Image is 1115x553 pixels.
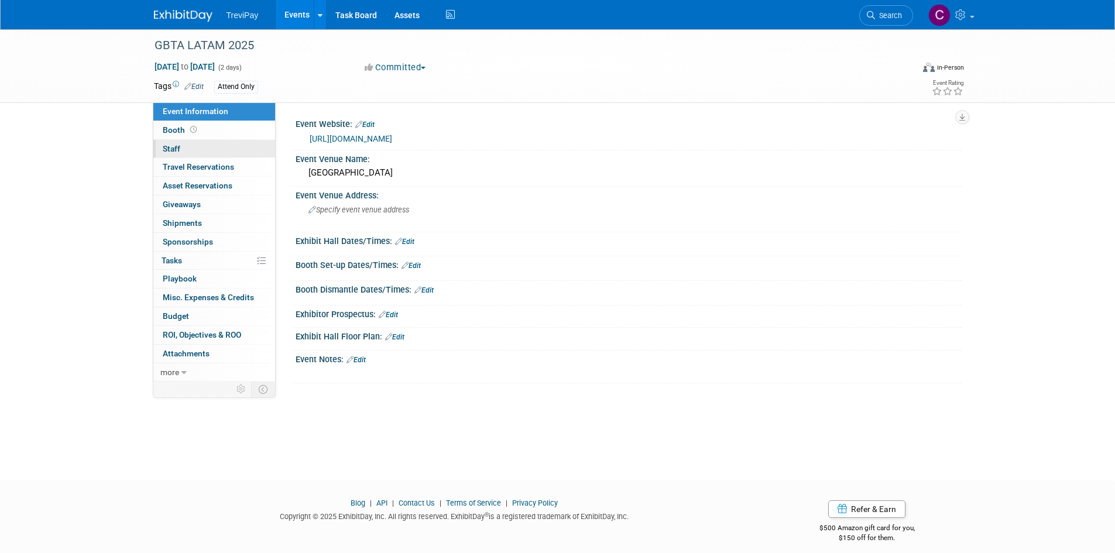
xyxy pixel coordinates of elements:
[153,345,275,363] a: Attachments
[217,64,242,71] span: (2 days)
[346,356,366,364] a: Edit
[163,181,232,190] span: Asset Reservations
[184,83,204,91] a: Edit
[355,121,375,129] a: Edit
[376,499,387,507] a: API
[251,382,275,397] td: Toggle Event Tabs
[154,61,215,72] span: [DATE] [DATE]
[928,4,951,26] img: Celia Ahrens
[227,11,259,20] span: TreviPay
[485,511,489,518] sup: ®
[153,307,275,325] a: Budget
[296,281,962,296] div: Booth Dismantle Dates/Times:
[773,516,962,542] div: $500 Amazon gift card for you,
[153,140,275,158] a: Staff
[923,63,935,72] img: Format-Inperson.png
[395,238,414,246] a: Edit
[389,499,397,507] span: |
[153,363,275,382] a: more
[399,499,435,507] a: Contact Us
[163,274,197,283] span: Playbook
[154,10,212,22] img: ExhibitDay
[163,125,199,135] span: Booth
[402,262,421,270] a: Edit
[153,233,275,251] a: Sponsorships
[154,509,756,522] div: Copyright © 2025 ExhibitDay, Inc. All rights reserved. ExhibitDay is a registered trademark of Ex...
[310,134,392,143] a: [URL][DOMAIN_NAME]
[163,311,189,321] span: Budget
[296,187,962,201] div: Event Venue Address:
[304,164,953,182] div: [GEOGRAPHIC_DATA]
[296,256,962,272] div: Booth Set-up Dates/Times:
[153,326,275,344] a: ROI, Objectives & ROO
[231,382,252,397] td: Personalize Event Tab Strip
[153,252,275,270] a: Tasks
[188,125,199,134] span: Booth not reserved yet
[154,80,204,94] td: Tags
[163,237,213,246] span: Sponsorships
[875,11,902,20] span: Search
[163,349,210,358] span: Attachments
[153,195,275,214] a: Giveaways
[361,61,430,74] button: Committed
[160,367,179,377] span: more
[296,305,962,321] div: Exhibitor Prospectus:
[351,499,365,507] a: Blog
[503,499,510,507] span: |
[163,330,241,339] span: ROI, Objectives & ROO
[385,333,404,341] a: Edit
[163,162,234,171] span: Travel Reservations
[153,214,275,232] a: Shipments
[153,270,275,288] a: Playbook
[773,533,962,543] div: $150 off for them.
[446,499,501,507] a: Terms of Service
[153,158,275,176] a: Travel Reservations
[367,499,375,507] span: |
[296,150,962,165] div: Event Venue Name:
[153,102,275,121] a: Event Information
[163,144,180,153] span: Staff
[153,288,275,307] a: Misc. Expenses & Credits
[414,286,434,294] a: Edit
[308,205,409,214] span: Specify event venue address
[163,107,228,116] span: Event Information
[179,62,190,71] span: to
[163,293,254,302] span: Misc. Expenses & Credits
[932,80,963,86] div: Event Rating
[296,232,962,248] div: Exhibit Hall Dates/Times:
[296,328,962,343] div: Exhibit Hall Floor Plan:
[936,63,964,72] div: In-Person
[296,351,962,366] div: Event Notes:
[153,121,275,139] a: Booth
[512,499,558,507] a: Privacy Policy
[163,200,201,209] span: Giveaways
[153,177,275,195] a: Asset Reservations
[437,499,444,507] span: |
[379,311,398,319] a: Edit
[214,81,258,93] div: Attend Only
[163,218,202,228] span: Shipments
[296,115,962,130] div: Event Website:
[150,35,896,56] div: GBTA LATAM 2025
[162,256,182,265] span: Tasks
[828,500,905,518] a: Refer & Earn
[859,5,913,26] a: Search
[844,61,965,78] div: Event Format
